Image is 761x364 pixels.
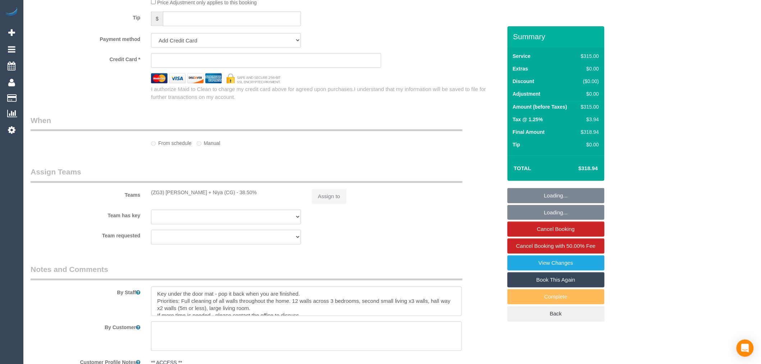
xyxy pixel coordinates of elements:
[31,115,462,131] legend: When
[25,33,146,43] label: Payment method
[146,73,286,84] img: credit cards
[151,189,301,196] div: (ZG3) [PERSON_NAME] + Niya (CG) - 38.50%
[578,78,599,85] div: ($0.00)
[513,32,601,41] h3: Summary
[513,53,531,60] label: Service
[514,165,532,171] strong: Total
[31,264,462,281] legend: Notes and Comments
[513,65,528,72] label: Extras
[578,103,599,110] div: $315.00
[507,272,605,287] a: Book This Again
[578,141,599,148] div: $0.00
[4,7,19,17] img: Automaid Logo
[578,90,599,97] div: $0.00
[513,116,543,123] label: Tax @ 1.25%
[31,167,462,183] legend: Assign Teams
[513,78,534,85] label: Discount
[157,57,375,64] iframe: Secure card payment input frame
[25,322,146,331] label: By Customer
[151,137,192,147] label: From schedule
[25,287,146,296] label: By Staff
[25,210,146,219] label: Team has key
[513,128,545,136] label: Final Amount
[25,189,146,199] label: Teams
[578,65,599,72] div: $0.00
[513,141,520,148] label: Tip
[516,243,596,249] span: Cancel Booking with 50.00% Fee
[25,230,146,240] label: Team requested
[507,238,605,254] a: Cancel Booking with 50.00% Fee
[513,103,567,110] label: Amount (before Taxes)
[513,90,541,97] label: Adjustment
[737,340,754,357] div: Open Intercom Messenger
[507,306,605,321] a: Back
[578,116,599,123] div: $3.94
[578,128,599,136] div: $318.94
[146,85,507,101] div: I authorize Maid to Clean to charge my credit card above for agreed upon purchases.
[25,12,146,21] label: Tip
[507,255,605,270] a: View Changes
[25,53,146,63] label: Credit Card *
[151,141,156,146] input: From schedule
[151,12,163,26] span: $
[557,165,598,172] h4: $318.94
[197,137,220,147] label: Manual
[151,86,486,100] span: I understand that my information will be saved to file for further transactions on my account.
[197,141,201,146] input: Manual
[507,222,605,237] a: Cancel Booking
[578,53,599,60] div: $315.00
